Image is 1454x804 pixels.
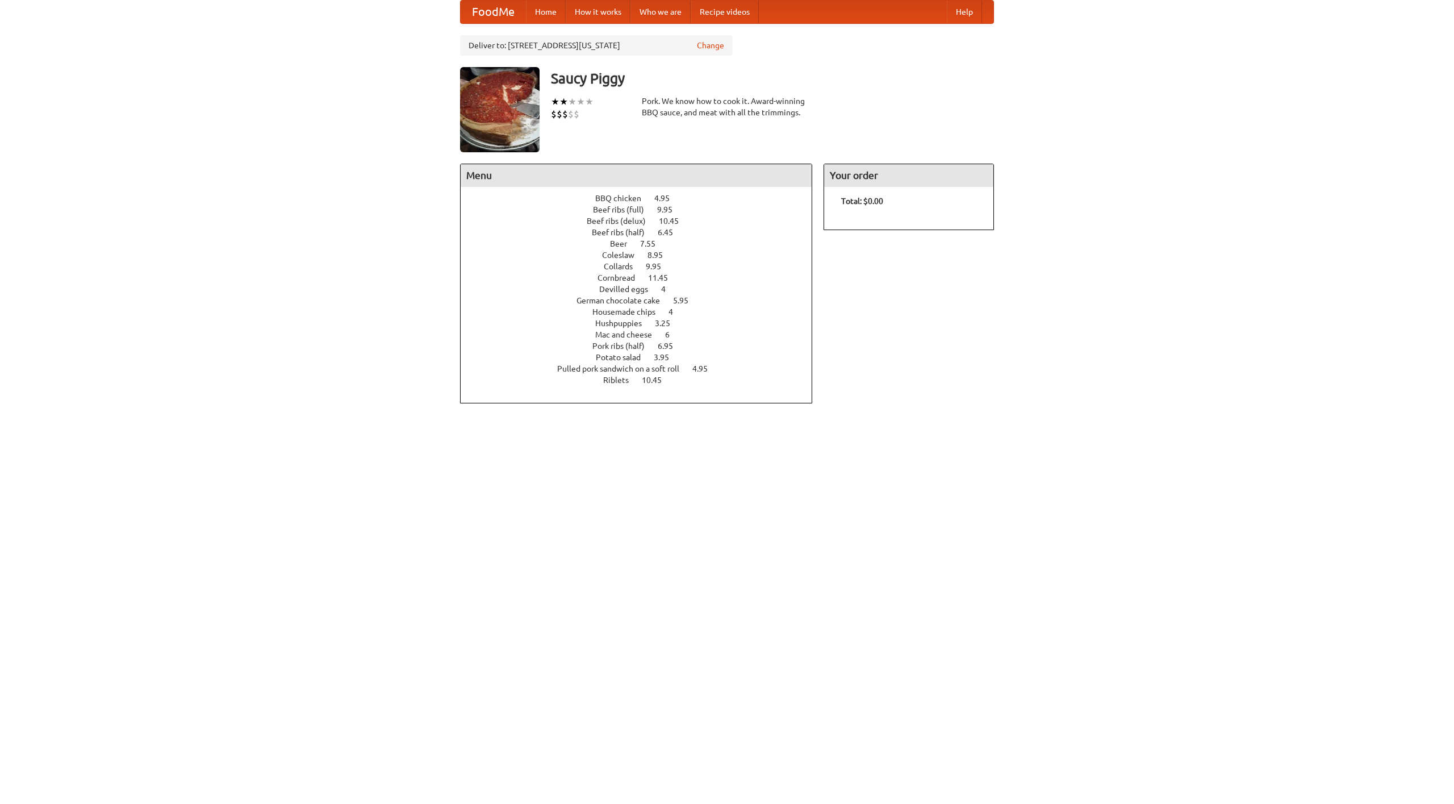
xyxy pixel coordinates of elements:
a: Pulled pork sandwich on a soft roll 4.95 [557,364,729,373]
span: 7.55 [640,239,667,248]
span: Beer [610,239,638,248]
li: $ [557,108,562,120]
a: Beer 7.55 [610,239,676,248]
span: 6.45 [658,228,684,237]
a: Housemade chips 4 [592,307,694,316]
span: 5.95 [673,296,700,305]
a: Home [526,1,566,23]
a: Coleslaw 8.95 [602,251,684,260]
a: FoodMe [461,1,526,23]
a: Beef ribs (full) 9.95 [593,205,693,214]
li: $ [574,108,579,120]
a: Beef ribs (half) 6.45 [592,228,694,237]
span: Mac and cheese [595,330,663,339]
span: 4.95 [654,194,681,203]
span: 6.95 [658,341,684,351]
span: Hushpuppies [595,319,653,328]
h3: Saucy Piggy [551,67,994,90]
span: BBQ chicken [595,194,653,203]
a: Potato salad 3.95 [596,353,690,362]
a: Who we are [630,1,691,23]
li: $ [551,108,557,120]
a: Riblets 10.45 [603,376,683,385]
span: Coleslaw [602,251,646,260]
span: Cornbread [598,273,646,282]
span: Housemade chips [592,307,667,316]
span: 8.95 [647,251,674,260]
a: BBQ chicken 4.95 [595,194,691,203]
li: ★ [551,95,559,108]
span: 10.45 [642,376,673,385]
a: How it works [566,1,630,23]
li: ★ [568,95,576,108]
span: Pulled pork sandwich on a soft roll [557,364,691,373]
a: Hushpuppies 3.25 [595,319,691,328]
h4: Menu [461,164,812,187]
img: angular.jpg [460,67,540,152]
a: Pork ribs (half) 6.95 [592,341,694,351]
b: Total: $0.00 [841,197,883,206]
a: Change [697,40,724,51]
span: Pork ribs (half) [592,341,656,351]
span: Riblets [603,376,640,385]
span: 3.95 [654,353,680,362]
a: Beef ribs (delux) 10.45 [587,216,700,226]
a: Collards 9.95 [604,262,682,271]
span: German chocolate cake [576,296,671,305]
span: 6 [665,330,681,339]
li: ★ [559,95,568,108]
li: ★ [576,95,585,108]
span: 4 [668,307,684,316]
span: Beef ribs (delux) [587,216,657,226]
div: Pork. We know how to cook it. Award-winning BBQ sauce, and meat with all the trimmings. [642,95,812,118]
span: Beef ribs (full) [593,205,655,214]
span: Potato salad [596,353,652,362]
span: 3.25 [655,319,682,328]
span: 9.95 [646,262,672,271]
a: Recipe videos [691,1,759,23]
span: Devilled eggs [599,285,659,294]
li: $ [568,108,574,120]
span: 11.45 [648,273,679,282]
a: Help [947,1,982,23]
a: Devilled eggs 4 [599,285,687,294]
span: Collards [604,262,644,271]
a: Mac and cheese 6 [595,330,691,339]
span: 4.95 [692,364,719,373]
li: ★ [585,95,594,108]
span: 9.95 [657,205,684,214]
span: Beef ribs (half) [592,228,656,237]
div: Deliver to: [STREET_ADDRESS][US_STATE] [460,35,733,56]
a: German chocolate cake 5.95 [576,296,709,305]
li: $ [562,108,568,120]
span: 10.45 [659,216,690,226]
a: Cornbread 11.45 [598,273,689,282]
span: 4 [661,285,677,294]
h4: Your order [824,164,993,187]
